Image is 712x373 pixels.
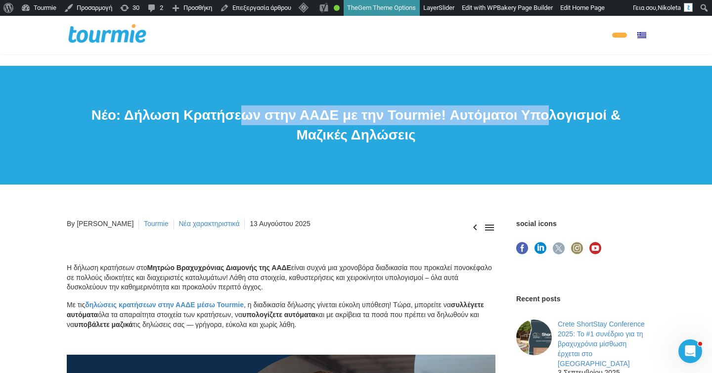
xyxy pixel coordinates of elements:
[571,242,583,261] a: instagram
[67,220,133,228] span: By [PERSON_NAME]
[516,294,645,304] h4: Recent posts
[242,311,315,319] strong: υπολογίζετε αυτόματα
[67,105,645,145] h1: Νέο: Δήλωση Κρατήσεων στην ΑΑΔΕ με την Tourmie! Αυτόματοι Υπολογισμοί & Μαζικές Δηλώσεις
[516,242,528,261] a: facebook
[469,221,481,233] span: Previous post
[250,220,311,228] span: 13 Αυγούστου 2025
[589,242,601,261] a: youtube
[678,339,702,363] iframe: Intercom live chat
[85,301,244,309] a: δηλώσεις κρατήσεων στην ΑΑΔΕ μέσω Tourmie
[553,242,565,261] a: twitter
[516,219,645,229] h4: social icons
[612,33,627,38] a: Δωρεάν δοκιμή
[147,264,291,272] strong: Μητρώο Βραχυχρόνιας Διαμονής της ΑΑΔΕ
[484,221,495,233] a: 
[67,263,495,293] p: Η δήλωση κρατήσεων στο είναι συχνά μια χρονοβόρα διαδικασία που προκαλεί πονοκέφαλο σε πολλούς ιδ...
[67,301,484,319] strong: συλλέγετε αυτόματα
[74,321,133,328] strong: υποβάλετε μαζικά
[178,220,239,228] a: Νέα χαρακτηριστικά
[658,4,681,11] span: Nikoleta
[334,5,340,11] div: Καλό
[558,320,645,369] a: Crete ShortStay Conference 2025: Το #1 συνέδριο για τη βραχυχρόνια μίσθωση έρχεται στο [GEOGRAPHI...
[144,220,169,228] a: Tourmie
[469,221,481,233] a: 
[534,242,546,261] a: linkedin
[67,300,495,330] p: Με τις , η διαδικασία δήλωσης γίνεται εύκολη υπόθεση! Τώρα, μπορείτε να όλα τα απαραίτητα στοιχεί...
